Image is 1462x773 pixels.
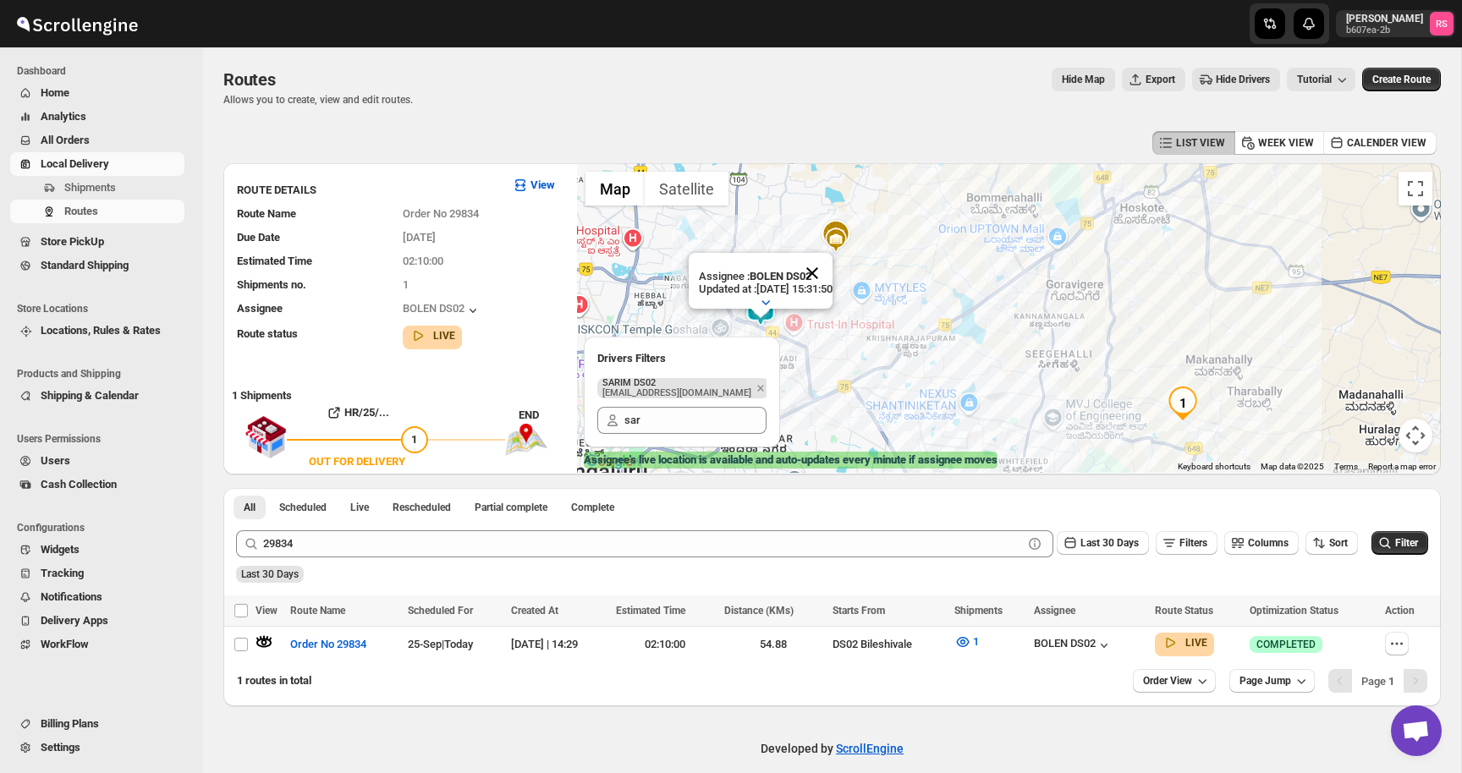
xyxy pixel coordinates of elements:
a: Open this area in Google Maps (opens a new window) [581,451,637,473]
button: Widgets [10,538,184,562]
span: Route Status [1155,605,1213,617]
span: Estimated Time [616,605,685,617]
p: b607ea-2b [1346,25,1423,36]
span: Optimization Status [1250,605,1338,617]
span: Action [1385,605,1415,617]
span: Widgets [41,543,80,556]
span: Order No 29834 [403,207,479,220]
span: Users [41,454,70,467]
p: SARIM DS02 [602,378,751,388]
button: Create Route [1362,68,1441,91]
span: WEEK VIEW [1258,136,1314,150]
button: Last 30 Days [1057,531,1149,555]
button: Remove [753,381,768,396]
text: RS [1436,19,1448,30]
div: 54.88 [724,636,822,653]
span: CALENDER VIEW [1347,136,1426,150]
button: WorkFlow [10,633,184,656]
span: Live [350,501,369,514]
p: Developed by [761,740,904,757]
b: LIVE [1185,637,1207,649]
span: View [256,605,278,617]
button: Show satellite imagery [645,172,728,206]
span: Billing Plans [41,717,99,730]
span: Filter [1395,537,1418,549]
span: 02:10:00 [403,255,443,267]
span: 1 [403,278,409,291]
span: Scheduled [279,501,327,514]
nav: Pagination [1328,669,1427,693]
span: LIST VIEW [1176,136,1225,150]
span: Route Name [290,605,345,617]
span: Created At [511,605,558,617]
div: Open chat [1391,705,1442,756]
span: Page [1361,675,1394,688]
span: WorkFlow [41,638,89,650]
button: LIVE [409,327,455,344]
span: 1 routes in total [237,674,311,687]
button: Routes [10,200,184,223]
b: BOLEN DS02 [750,270,811,282]
button: Cash Collection [10,473,184,496]
span: Complete [571,501,614,514]
button: Toggle fullscreen view [1399,172,1432,206]
span: Configurations [17,521,191,535]
span: All Orders [41,134,90,146]
button: Home [10,81,184,105]
span: Hide Drivers [1216,73,1270,86]
h2: Drivers Filters [597,350,767,367]
button: LIST VIEW [1152,131,1235,155]
button: Export [1122,68,1185,91]
button: Hide Drivers [1192,68,1280,91]
button: Order No 29834 [280,631,376,658]
span: Store Locations [17,302,191,315]
span: [DATE] [403,231,436,244]
span: Rescheduled [393,501,451,514]
b: View [530,178,555,191]
button: Keyboard shortcuts [1178,461,1250,473]
span: Last 30 Days [1080,537,1139,549]
span: Users Permissions [17,432,191,446]
button: View [502,172,565,199]
button: Map action label [1052,68,1115,91]
div: BOLEN DS02 [403,302,481,319]
button: All Orders [10,129,184,152]
span: Romil Seth [1430,12,1454,36]
button: Billing Plans [10,712,184,736]
button: BOLEN DS02 [1034,637,1113,654]
span: Products and Shipping [17,367,191,381]
span: 25-Sep | Today [408,638,473,650]
button: Locations, Rules & Rates [10,319,184,343]
span: Starts From [833,605,885,617]
button: Close [792,253,833,293]
span: Notifications [41,590,102,603]
span: Columns [1248,537,1289,549]
span: Create Route [1372,73,1431,86]
button: Columns [1224,531,1299,555]
button: Show street map [585,172,645,206]
button: Notifications [10,585,184,609]
span: Due Date [237,231,280,244]
button: Settings [10,736,184,759]
div: END [519,407,569,424]
span: Route status [237,327,298,340]
p: Updated at : [DATE] 15:31:50 [699,282,833,295]
span: Order View [1143,674,1192,688]
button: CALENDER VIEW [1323,131,1437,155]
b: 1 [1388,675,1394,688]
button: 1 [944,628,989,655]
button: LIVE [1162,634,1207,651]
span: Order No 29834 [290,636,366,653]
span: Delivery Apps [41,614,108,627]
span: Routes [223,69,276,90]
span: Shipments [954,605,1003,617]
span: Distance (KMs) [724,605,794,617]
div: 1 [1166,386,1200,420]
button: Shipments [10,176,184,200]
button: WEEK VIEW [1234,131,1324,155]
div: OUT FOR DELIVERY [309,453,405,470]
span: 1 [973,635,979,648]
button: Delivery Apps [10,609,184,633]
span: Dashboard [17,64,191,78]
